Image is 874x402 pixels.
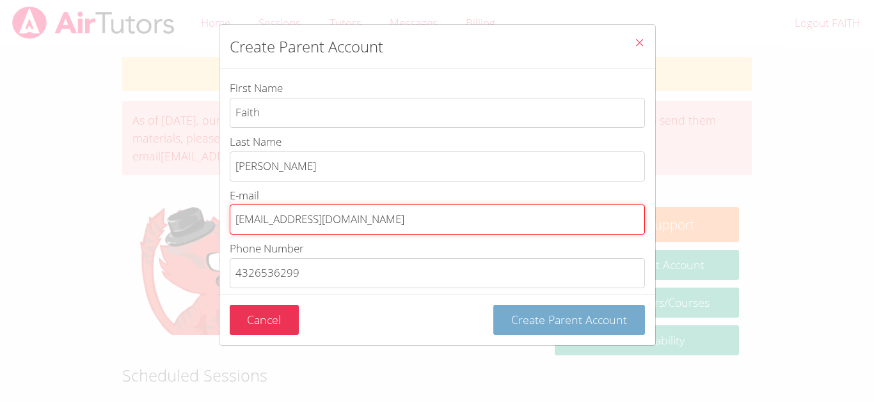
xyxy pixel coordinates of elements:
[230,305,299,335] button: Cancel
[230,35,383,58] h2: Create Parent Account
[230,258,645,288] input: Phone Number
[230,241,304,256] span: Phone Number
[230,81,283,95] span: First Name
[511,312,627,327] span: Create Parent Account
[493,305,645,335] button: Create Parent Account
[230,134,282,149] span: Last Name
[230,205,645,235] input: E-mail
[230,98,645,128] input: First Name
[230,188,259,203] span: E-mail
[624,25,655,64] button: Close
[230,151,645,182] input: Last Name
